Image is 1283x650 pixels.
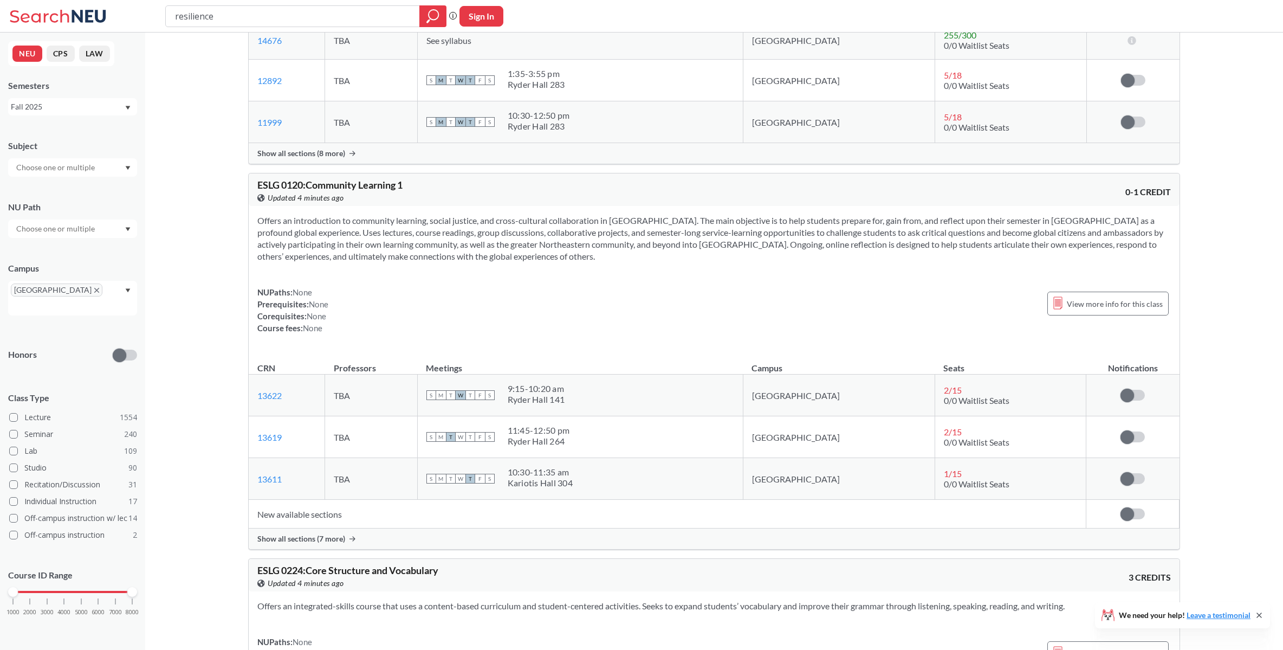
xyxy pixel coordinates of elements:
[485,117,495,127] span: S
[417,351,743,375] th: Meetings
[9,410,137,424] label: Lecture
[508,478,573,488] div: Kariotis Hall 304
[508,68,565,79] div: 1:35 - 3:55 pm
[125,166,131,170] svg: Dropdown arrow
[446,75,456,85] span: T
[124,445,137,457] span: 109
[8,140,137,152] div: Subject
[944,468,962,479] span: 1 / 15
[9,511,137,525] label: Off-campus instruction w/ lec
[446,432,456,442] span: T
[465,75,475,85] span: T
[456,432,465,442] span: W
[125,106,131,110] svg: Dropdown arrow
[426,117,436,127] span: S
[508,383,565,394] div: 9:15 - 10:20 am
[11,284,102,297] span: [GEOGRAPHIC_DATA]X to remove pill
[11,101,124,113] div: Fall 2025
[944,395,1009,406] span: 0/0 Waitlist Seats
[9,494,137,509] label: Individual Instruction
[325,101,418,143] td: TBA
[508,394,565,405] div: Ryder Hall 141
[9,461,137,475] label: Studio
[257,149,345,158] span: Show all sections (8 more)
[426,390,436,400] span: S
[325,416,418,458] td: TBA
[8,201,137,213] div: NU Path
[7,609,20,615] span: 1000
[257,35,282,46] a: 14676
[1129,571,1171,583] span: 3 CREDITS
[94,288,99,293] svg: X to remove pill
[79,46,110,62] button: LAW
[8,569,137,582] p: Course ID Range
[508,110,570,121] div: 10:30 - 12:50 pm
[419,5,446,27] div: magnifying glass
[944,385,962,395] span: 2 / 15
[436,117,446,127] span: M
[257,362,275,374] div: CRN
[8,281,137,316] div: [GEOGRAPHIC_DATA]X to remove pillDropdown arrow
[109,609,122,615] span: 7000
[9,478,137,492] label: Recitation/Discussion
[293,287,312,297] span: None
[743,416,935,458] td: [GEOGRAPHIC_DATA]
[743,458,935,500] td: [GEOGRAPHIC_DATA]
[12,46,42,62] button: NEU
[426,432,436,442] span: S
[944,40,1009,50] span: 0/0 Waitlist Seats
[124,428,137,440] span: 240
[57,609,70,615] span: 4000
[257,534,345,544] span: Show all sections (7 more)
[436,75,446,85] span: M
[9,444,137,458] label: Lab
[508,121,570,132] div: Ryder Hall 283
[944,122,1009,132] span: 0/0 Waitlist Seats
[508,467,573,478] div: 10:30 - 11:35 am
[743,375,935,416] td: [GEOGRAPHIC_DATA]
[8,262,137,274] div: Campus
[303,323,322,333] span: None
[120,411,137,423] span: 1554
[268,192,344,204] span: Updated 4 minutes ago
[426,9,439,24] svg: magnifying glass
[456,75,465,85] span: W
[436,474,446,484] span: M
[125,288,131,293] svg: Dropdown arrow
[743,21,935,60] td: [GEOGRAPHIC_DATA]
[485,390,495,400] span: S
[257,564,438,576] span: ESLG 0224 : Core Structure and Vocabulary
[475,474,485,484] span: F
[436,432,446,442] span: M
[174,7,412,25] input: Class, professor, course number, "phrase"
[92,609,105,615] span: 6000
[249,500,1086,529] td: New available sections
[128,479,137,491] span: 31
[475,432,485,442] span: F
[128,512,137,524] span: 14
[128,495,137,507] span: 17
[268,577,344,589] span: Updated 4 minutes ago
[944,30,976,40] span: 255 / 300
[446,390,456,400] span: T
[465,390,475,400] span: T
[485,474,495,484] span: S
[257,286,328,334] div: NUPaths: Prerequisites: Corequisites: Course fees:
[426,35,471,46] span: See syllabus
[456,390,465,400] span: W
[257,215,1171,262] section: Offers an introduction to community learning, social justice, and cross-cultural collaboration in...
[257,432,282,442] a: 13619
[459,6,503,27] button: Sign In
[325,21,418,60] td: TBA
[743,101,935,143] td: [GEOGRAPHIC_DATA]
[23,609,36,615] span: 2000
[743,60,935,101] td: [GEOGRAPHIC_DATA]
[257,117,282,127] a: 11999
[935,351,1086,375] th: Seats
[249,529,1180,549] div: Show all sections (7 more)
[125,227,131,231] svg: Dropdown arrow
[325,60,418,101] td: TBA
[508,425,570,436] div: 11:45 - 12:50 pm
[47,46,75,62] button: CPS
[446,474,456,484] span: T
